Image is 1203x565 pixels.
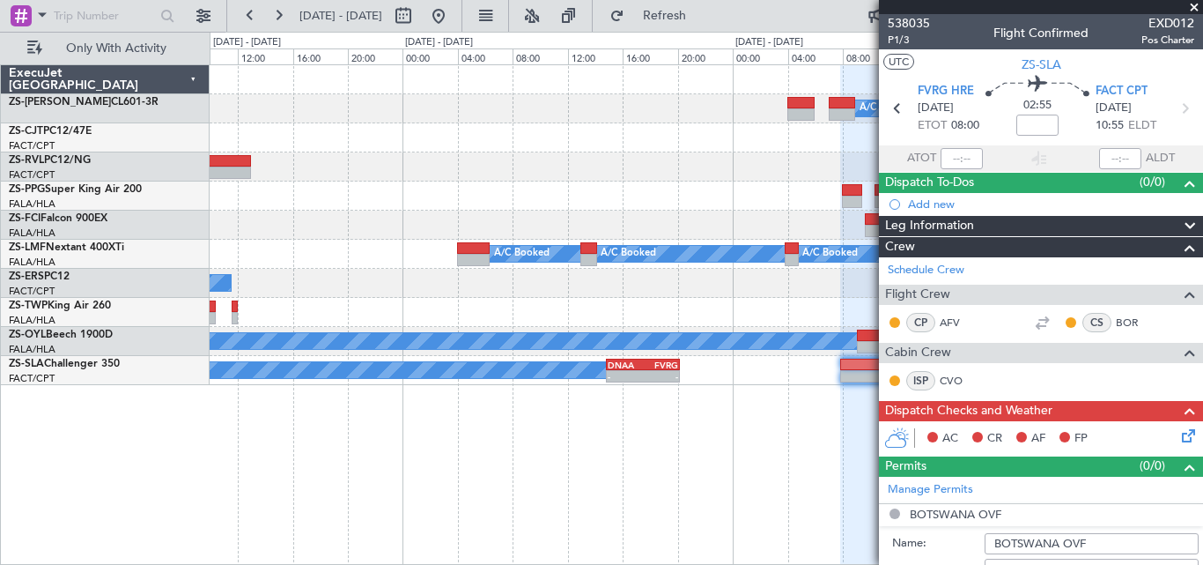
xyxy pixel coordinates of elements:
[628,10,702,22] span: Refresh
[942,430,958,448] span: AC
[885,401,1052,421] span: Dispatch Checks and Weather
[9,126,43,137] span: ZS-CJT
[888,33,930,48] span: P1/3
[9,301,111,311] a: ZS-TWPKing Air 260
[9,184,45,195] span: ZS-PPG
[1096,117,1124,135] span: 10:55
[1128,117,1156,135] span: ELDT
[9,285,55,298] a: FACT/CPT
[788,48,843,64] div: 04:00
[9,213,107,224] a: ZS-FCIFalcon 900EX
[885,237,915,257] span: Crew
[9,330,113,340] a: ZS-OYLBeech 1900D
[608,371,643,382] div: -
[1140,173,1165,191] span: (0/0)
[883,54,914,70] button: UTC
[1141,14,1194,33] span: EXD012
[906,313,935,332] div: CP
[9,301,48,311] span: ZS-TWP
[9,372,55,385] a: FACT/CPT
[940,315,979,331] a: AFV
[9,242,46,253] span: ZS-LMF
[1074,430,1088,448] span: FP
[678,48,733,64] div: 20:00
[1082,313,1111,332] div: CS
[402,48,457,64] div: 00:00
[9,155,44,166] span: ZS-RVL
[9,97,111,108] span: ZS-[PERSON_NAME]
[458,48,513,64] div: 04:00
[993,24,1089,42] div: Flight Confirmed
[19,34,191,63] button: Only With Activity
[888,14,930,33] span: 538035
[293,48,348,64] div: 16:00
[918,117,947,135] span: ETOT
[9,155,91,166] a: ZS-RVLPC12/NG
[9,227,55,240] a: FALA/HLA
[1096,83,1148,100] span: FACT CPT
[9,359,120,369] a: ZS-SLAChallenger 350
[1022,56,1061,74] span: ZS-SLA
[9,343,55,356] a: FALA/HLA
[1116,315,1155,331] a: BOR
[885,285,950,305] span: Flight Crew
[601,2,707,30] button: Refresh
[888,262,964,279] a: Schedule Crew
[9,126,92,137] a: ZS-CJTPC12/47E
[9,97,159,108] a: ZS-[PERSON_NAME]CL601-3R
[941,148,983,169] input: --:--
[348,48,402,64] div: 20:00
[951,117,979,135] span: 08:00
[906,371,935,390] div: ISP
[9,271,44,282] span: ZS-ERS
[9,213,41,224] span: ZS-FCI
[885,343,951,363] span: Cabin Crew
[885,457,926,477] span: Permits
[46,42,186,55] span: Only With Activity
[568,48,623,64] div: 12:00
[918,100,954,117] span: [DATE]
[9,197,55,211] a: FALA/HLA
[9,242,124,253] a: ZS-LMFNextant 400XTi
[608,360,643,370] div: DNAA
[9,256,55,269] a: FALA/HLA
[9,314,55,327] a: FALA/HLA
[9,271,70,282] a: ZS-ERSPC12
[9,184,142,195] a: ZS-PPGSuper King Air 200
[908,197,1194,212] div: Add new
[299,8,382,24] span: [DATE] - [DATE]
[1031,430,1045,448] span: AF
[940,373,979,389] a: CVO
[888,481,973,499] a: Manage Permits
[238,48,292,64] div: 12:00
[885,173,974,193] span: Dispatch To-Dos
[1141,33,1194,48] span: Pos Charter
[735,35,803,50] div: [DATE] - [DATE]
[643,360,678,370] div: FVRG
[1146,150,1175,167] span: ALDT
[860,95,915,122] div: A/C Booked
[892,535,985,553] label: Name:
[623,48,677,64] div: 16:00
[843,48,897,64] div: 08:00
[885,216,974,236] span: Leg Information
[907,150,936,167] span: ATOT
[987,430,1002,448] span: CR
[1140,457,1165,475] span: (0/0)
[183,48,238,64] div: 08:00
[9,168,55,182] a: FACT/CPT
[601,241,656,267] div: A/C Booked
[1023,97,1052,115] span: 02:55
[513,48,567,64] div: 08:00
[405,35,473,50] div: [DATE] - [DATE]
[1096,100,1132,117] span: [DATE]
[494,241,550,267] div: A/C Booked
[9,330,46,340] span: ZS-OYL
[9,139,55,152] a: FACT/CPT
[643,371,678,382] div: -
[733,48,787,64] div: 00:00
[213,35,281,50] div: [DATE] - [DATE]
[9,359,44,369] span: ZS-SLA
[918,83,974,100] span: FVRG HRE
[54,3,155,29] input: Trip Number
